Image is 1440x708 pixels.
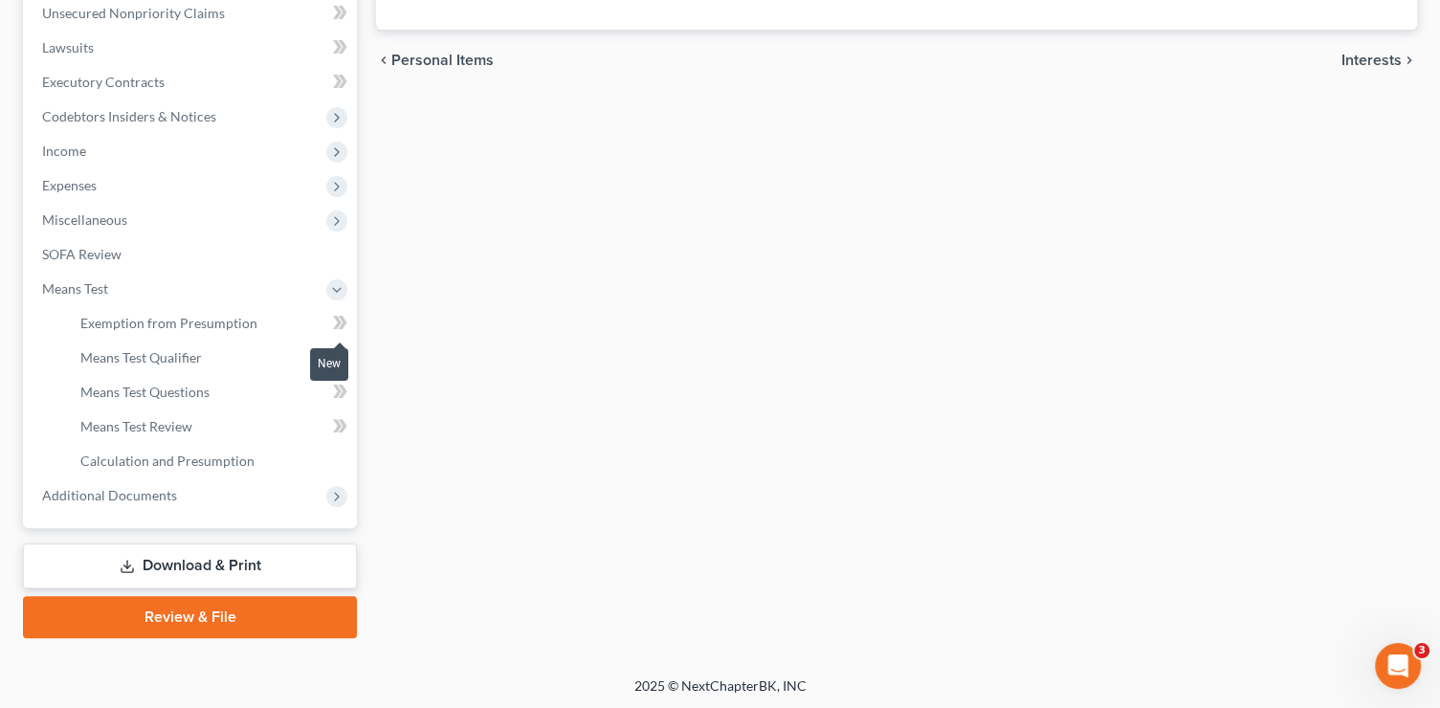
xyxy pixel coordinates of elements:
a: Exemption from Presumption [65,306,357,341]
span: Codebtors Insiders & Notices [42,108,216,124]
span: Unsecured Nonpriority Claims [42,5,225,21]
span: Means Test Questions [80,384,210,400]
a: Download & Print [23,543,357,588]
span: Additional Documents [42,487,177,503]
span: Expenses [42,177,97,193]
span: Personal Items [391,53,494,68]
button: Interests chevron_right [1341,53,1417,68]
span: Miscellaneous [42,211,127,228]
span: Means Test Qualifier [80,349,202,365]
a: Means Test Questions [65,375,357,409]
span: Exemption from Presumption [80,315,257,331]
a: Means Test Qualifier [65,341,357,375]
a: SOFA Review [27,237,357,272]
span: Lawsuits [42,39,94,55]
a: Lawsuits [27,31,357,65]
span: Calculation and Presumption [80,453,255,469]
a: Means Test Review [65,409,357,444]
i: chevron_left [376,53,391,68]
span: Executory Contracts [42,74,165,90]
iframe: Intercom live chat [1375,643,1421,689]
span: Means Test [42,280,108,297]
div: New [310,348,348,380]
i: chevron_right [1402,53,1417,68]
span: Means Test Review [80,418,192,434]
button: chevron_left Personal Items [376,53,494,68]
span: Income [42,143,86,159]
a: Calculation and Presumption [65,444,357,478]
span: 3 [1414,643,1429,658]
a: Review & File [23,596,357,638]
span: Interests [1341,53,1402,68]
a: Executory Contracts [27,65,357,100]
span: SOFA Review [42,246,122,262]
